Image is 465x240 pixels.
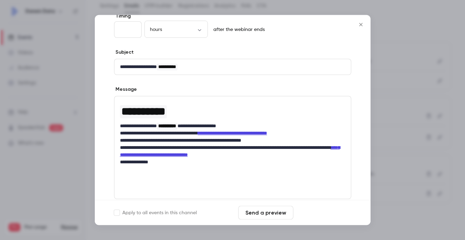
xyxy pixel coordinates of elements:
label: Timing [114,13,351,20]
label: Subject [114,49,134,56]
div: editor [114,97,351,170]
label: Apply to all events in this channel [114,209,197,216]
button: Send a preview [238,206,293,220]
div: editor [114,59,351,75]
label: Message [114,86,137,93]
button: Save changes [296,206,351,220]
div: hours [144,26,208,33]
p: after the webinar ends [211,26,265,33]
button: Close [354,18,368,32]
